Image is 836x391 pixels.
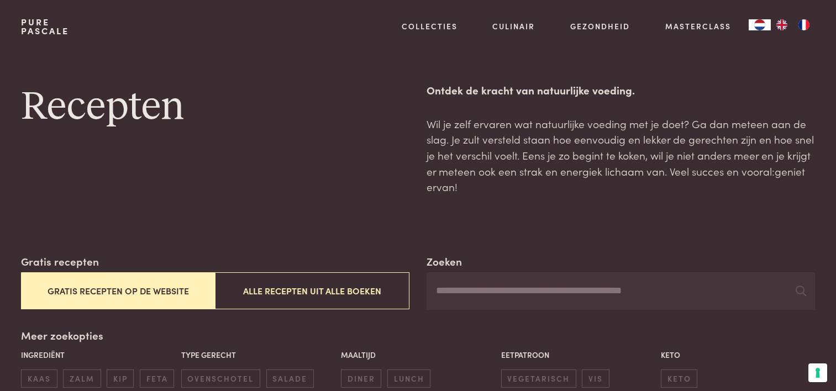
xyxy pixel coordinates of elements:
[771,19,815,30] ul: Language list
[266,369,314,388] span: salade
[501,349,655,361] p: Eetpatroon
[427,253,462,270] label: Zoeken
[749,19,771,30] a: NL
[793,19,815,30] a: FR
[21,369,57,388] span: kaas
[21,272,215,309] button: Gratis recepten op de website
[21,18,69,35] a: PurePascale
[341,369,381,388] span: diner
[402,20,458,32] a: Collecties
[749,19,771,30] div: Language
[21,349,175,361] p: Ingrediënt
[501,369,576,388] span: vegetarisch
[570,20,630,32] a: Gezondheid
[215,272,409,309] button: Alle recepten uit alle boeken
[181,349,335,361] p: Type gerecht
[749,19,815,30] aside: Language selected: Nederlands
[661,369,697,388] span: keto
[341,349,495,361] p: Maaltijd
[771,19,793,30] a: EN
[63,369,101,388] span: zalm
[387,369,430,388] span: lunch
[665,20,731,32] a: Masterclass
[808,363,827,382] button: Uw voorkeuren voor toestemming voor trackingtechnologieën
[21,82,409,132] h1: Recepten
[492,20,535,32] a: Culinair
[661,349,815,361] p: Keto
[427,116,814,195] p: Wil je zelf ervaren wat natuurlijke voeding met je doet? Ga dan meteen aan de slag. Je zult verst...
[21,253,99,270] label: Gratis recepten
[427,82,635,97] strong: Ontdek de kracht van natuurlijke voeding.
[107,369,134,388] span: kip
[582,369,609,388] span: vis
[140,369,174,388] span: feta
[181,369,260,388] span: ovenschotel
